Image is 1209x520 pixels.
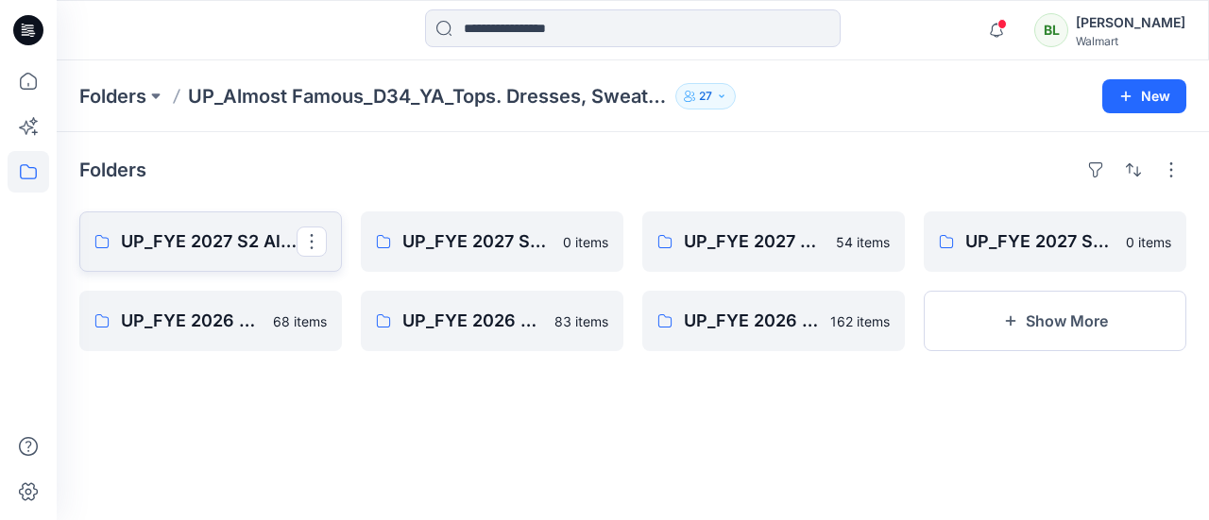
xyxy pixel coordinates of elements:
a: UP_FYE 2027 S1 Almost Famous YA Tops, Dresses, Sweaters, Sets54 items [642,211,905,272]
p: UP_FYE 2027 S3 Almost Famous YA Tops, Dresses, Sweaters, Sets [965,228,1115,255]
p: UP_FYE 2027 S1 Almost Famous YA Tops, Dresses, Sweaters, Sets [684,228,825,255]
button: 27 [675,83,736,109]
p: 0 items [563,232,608,252]
p: UP_FYE 2027 S2 Almost Famous YA Tops, Dresses, Sweaters, Sets [121,228,297,255]
a: UP_FYE 2027 S4 Almost Famous YA Tops, Dresses, Sweaters, Sets0 items [361,211,623,272]
p: UP_FYE 2026 S2 Almost Famous YA Tops, Dresses, Sweaters, Sets [684,308,819,334]
p: 162 items [830,311,890,331]
div: Walmart [1076,34,1185,48]
a: UP_FYE 2026 S2 Almost Famous YA Tops, Dresses, Sweaters, Sets162 items [642,291,905,351]
p: UP_FYE 2026 S3 Almost Famous YA Tops, Dresses, Sweaters, Sets [402,308,543,334]
a: UP_FYE 2026 S4 Almost Famous YA Tops, Dresses, Sweaters, Sets68 items [79,291,342,351]
p: 27 [699,86,712,107]
p: 68 items [273,311,327,331]
p: UP_FYE 2027 S4 Almost Famous YA Tops, Dresses, Sweaters, Sets [402,228,552,255]
a: UP_FYE 2027 S3 Almost Famous YA Tops, Dresses, Sweaters, Sets0 items [924,211,1186,272]
p: 83 items [554,311,608,331]
a: UP_FYE 2026 S3 Almost Famous YA Tops, Dresses, Sweaters, Sets83 items [361,291,623,351]
a: Folders [79,83,146,109]
div: BL [1034,13,1068,47]
p: UP_Almost Famous_D34_YA_Tops. Dresses, Sweaters, Sets [188,83,668,109]
p: UP_FYE 2026 S4 Almost Famous YA Tops, Dresses, Sweaters, Sets [121,308,262,334]
a: UP_FYE 2027 S2 Almost Famous YA Tops, Dresses, Sweaters, Sets [79,211,342,272]
div: [PERSON_NAME] [1076,11,1185,34]
h4: Folders [79,159,146,181]
p: 54 items [836,232,890,252]
button: New [1102,79,1186,113]
button: Show More [924,291,1186,351]
p: 0 items [1126,232,1171,252]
